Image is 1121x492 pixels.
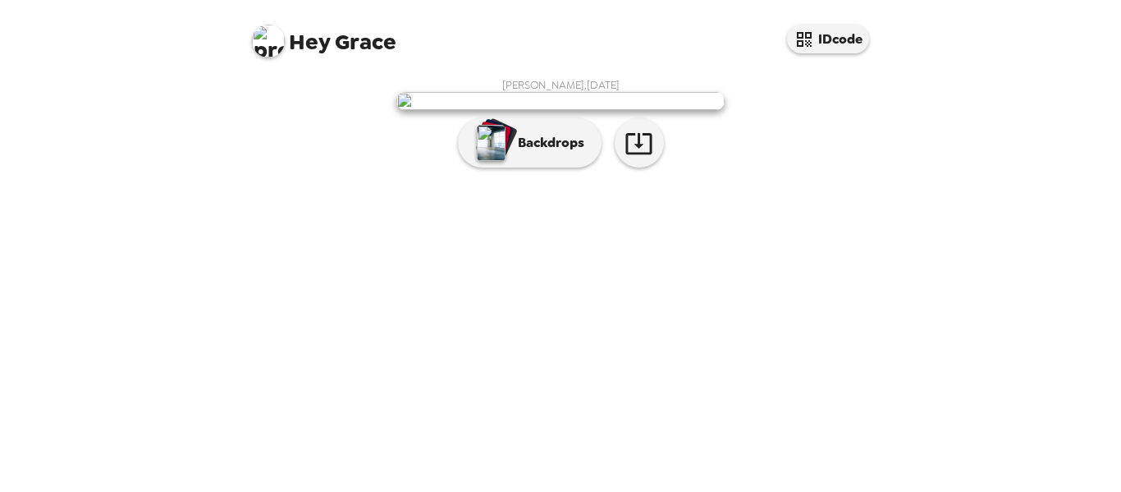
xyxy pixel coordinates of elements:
[510,133,584,153] p: Backdrops
[252,16,396,53] span: Grace
[252,25,285,57] img: profile pic
[458,118,602,168] button: Backdrops
[502,78,620,92] span: [PERSON_NAME] , [DATE]
[289,27,330,57] span: Hey
[787,25,869,53] button: IDcode
[396,92,725,110] img: user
